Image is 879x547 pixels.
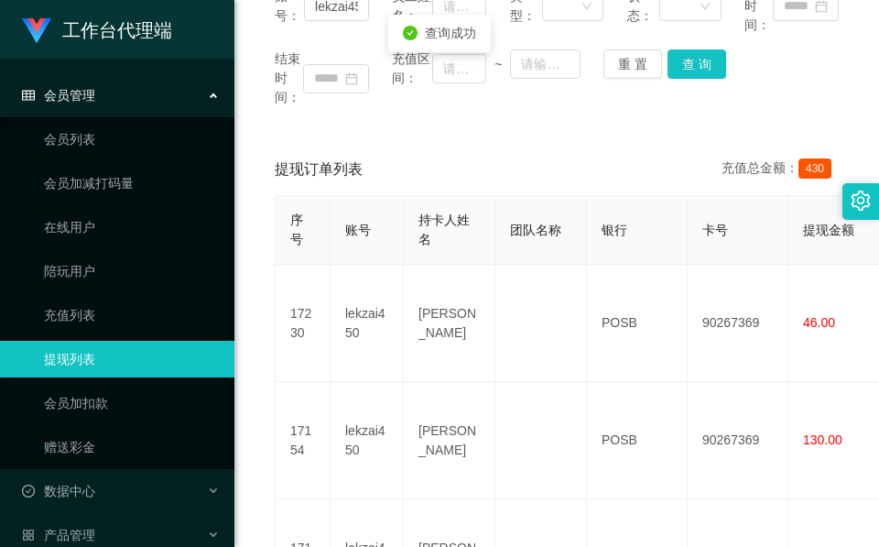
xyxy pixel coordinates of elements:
[44,121,220,158] a: 会员列表
[486,55,511,74] span: ~
[22,485,35,498] i: 图标: check-circle-o
[44,165,220,202] a: 会员加减打码量
[44,209,220,246] a: 在线用户
[275,159,363,181] span: 提现订单列表
[276,265,331,382] td: 17230
[581,1,592,14] i: 图标: down
[44,429,220,465] a: 赠送彩金
[403,26,418,40] i: icon: check-circle
[22,18,51,44] img: logo.9652507e.png
[22,528,95,542] span: 产品管理
[345,223,371,237] span: 账号
[22,88,95,103] span: 会员管理
[700,1,711,14] i: 图标: down
[404,265,495,382] td: [PERSON_NAME]
[798,159,831,179] span: 430
[702,223,728,237] span: 卡号
[603,49,662,79] button: 重 置
[418,213,470,246] span: 持卡人姓名
[44,253,220,290] a: 陪玩用户
[345,72,358,85] i: 图标: calendar
[44,385,220,421] a: 会员加扣款
[803,315,835,330] span: 46.00
[587,382,688,499] td: POSB
[425,26,476,40] span: 查询成功
[22,89,35,102] i: 图标: table
[392,49,432,88] span: 充值区间：
[290,213,303,246] span: 序号
[22,529,35,542] i: 图标: appstore-o
[510,223,561,237] span: 团队名称
[276,382,331,499] td: 17154
[851,191,871,211] i: 图标: setting
[803,432,842,447] span: 130.00
[667,49,726,79] button: 查 询
[602,223,627,237] span: 银行
[22,22,172,37] a: 工作台代理端
[587,265,688,382] td: POSB
[44,341,220,377] a: 提现列表
[22,484,95,498] span: 数据中心
[510,49,580,79] input: 请输入最大值为
[722,159,839,181] div: 充值总金额：
[44,297,220,334] a: 充值列表
[275,49,303,107] span: 结束时间：
[404,382,495,499] td: [PERSON_NAME]
[331,265,404,382] td: lekzai450
[688,382,788,499] td: 90267369
[688,265,788,382] td: 90267369
[62,1,172,60] h1: 工作台代理端
[803,223,854,237] span: 提现金额
[331,382,404,499] td: lekzai450
[432,54,486,83] input: 请输入最小值为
